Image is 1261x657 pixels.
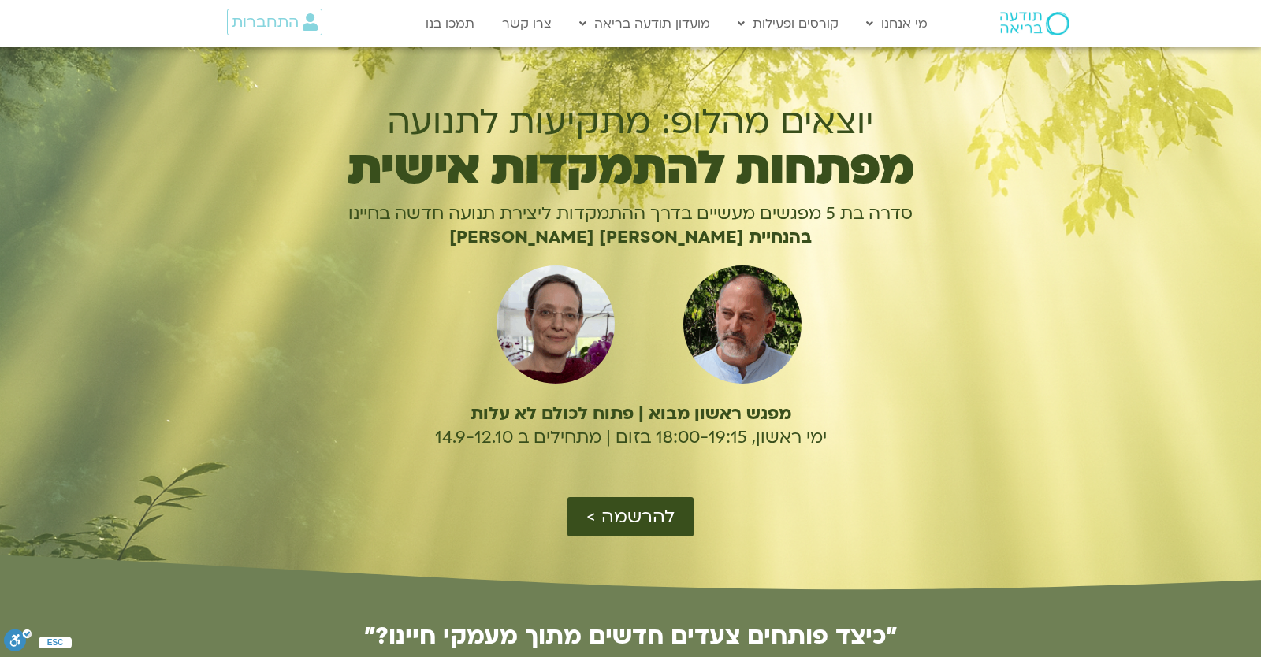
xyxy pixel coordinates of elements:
[1000,12,1069,35] img: תודעה בריאה
[435,425,827,449] span: ימי ראשון, 18:00-19:15 בזום | מתחילים ב 14.9-12.10
[586,507,675,527] span: להרשמה >
[730,9,846,39] a: קורסים ופעילות
[232,13,299,31] span: התחברות
[567,497,694,536] a: להרשמה >
[449,225,812,249] b: בהנחיית [PERSON_NAME] [PERSON_NAME]
[289,150,972,187] h1: מפתחות להתמקדות אישית
[289,202,972,225] p: סדרה בת 5 מפגשים מעשיים בדרך ההתמקדות ליצירת תנועה חדשה בחיינו
[858,9,936,39] a: מי אנחנו
[227,9,322,35] a: התחברות
[571,9,718,39] a: מועדון תודעה בריאה
[289,102,972,142] h1: יוצאים מהלופ: מתקיעות לתנועה
[471,402,791,425] b: מפגש ראשון מבוא | פתוח לכולם לא עלות
[494,9,560,39] a: צרו קשר
[418,9,482,39] a: תמכו בנו
[197,623,1064,648] h2: ״כיצד פותחים צעדים חדשים מתוך מעמקי חיינו?״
